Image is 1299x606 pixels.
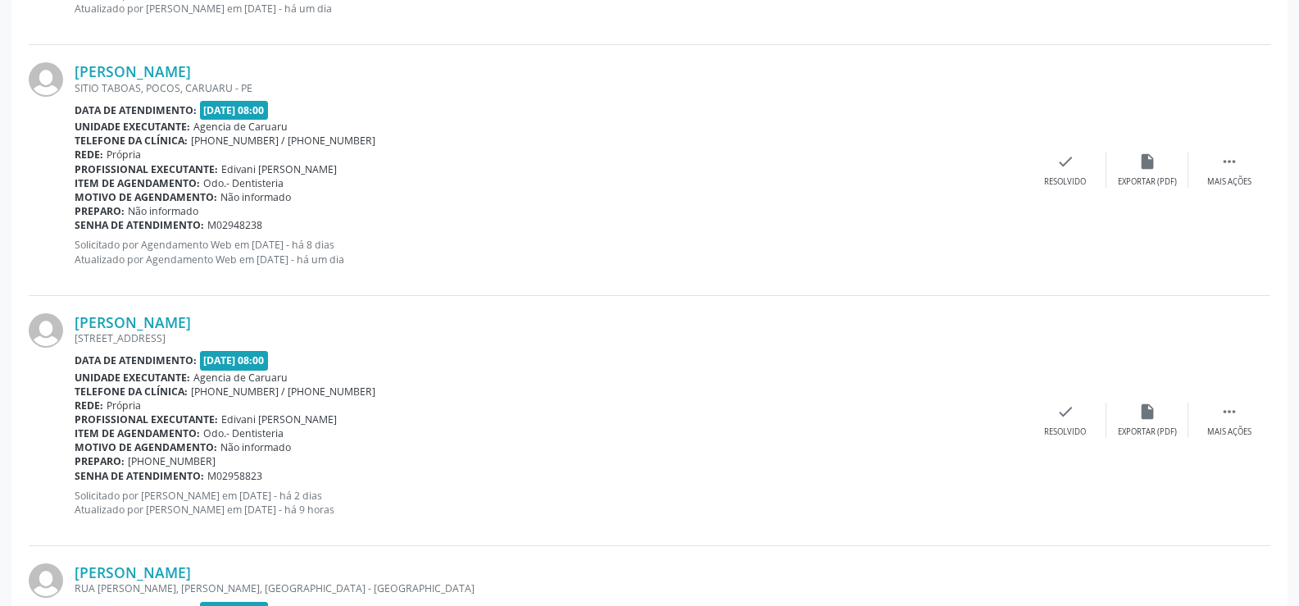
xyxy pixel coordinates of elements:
b: Rede: [75,148,103,162]
span: Agencia de Caruaru [193,120,288,134]
a: [PERSON_NAME] [75,313,191,331]
span: [DATE] 08:00 [200,351,269,370]
p: Solicitado por Agendamento Web em [DATE] - há 8 dias Atualizado por Agendamento Web em [DATE] - h... [75,238,1024,266]
b: Preparo: [75,204,125,218]
span: [DATE] 08:00 [200,101,269,120]
i: insert_drive_file [1138,403,1156,421]
div: Resolvido [1044,426,1086,438]
b: Data de atendimento: [75,353,197,367]
b: Unidade executante: [75,120,190,134]
b: Senha de atendimento: [75,469,204,483]
span: Agencia de Caruaru [193,371,288,385]
span: Edivani [PERSON_NAME] [221,162,337,176]
p: Solicitado por [PERSON_NAME] em [DATE] - há 2 dias Atualizado por [PERSON_NAME] em [DATE] - há 9 ... [75,489,1024,517]
b: Motivo de agendamento: [75,190,217,204]
b: Telefone da clínica: [75,385,188,399]
i: check [1056,403,1074,421]
span: Não informado [128,204,198,218]
span: Não informado [220,190,291,204]
span: Edivani [PERSON_NAME] [221,412,337,426]
div: Exportar (PDF) [1118,426,1177,438]
span: [PHONE_NUMBER] / [PHONE_NUMBER] [191,134,375,148]
i: insert_drive_file [1138,153,1156,171]
b: Motivo de agendamento: [75,440,217,454]
span: Própria [107,399,141,412]
div: Resolvido [1044,176,1086,188]
b: Preparo: [75,454,125,468]
span: [PHONE_NUMBER] / [PHONE_NUMBER] [191,385,375,399]
b: Telefone da clínica: [75,134,188,148]
img: img [29,62,63,97]
span: M02958823 [207,469,262,483]
b: Profissional executante: [75,412,218,426]
a: [PERSON_NAME] [75,563,191,581]
div: [STREET_ADDRESS] [75,331,1024,345]
div: Mais ações [1207,426,1251,438]
b: Item de agendamento: [75,426,200,440]
span: [PHONE_NUMBER] [128,454,216,468]
i:  [1220,403,1238,421]
div: RUA [PERSON_NAME], [PERSON_NAME], [GEOGRAPHIC_DATA] - [GEOGRAPHIC_DATA] [75,581,1024,595]
span: Odo.- Dentisteria [203,426,284,440]
b: Senha de atendimento: [75,218,204,232]
span: Não informado [220,440,291,454]
a: [PERSON_NAME] [75,62,191,80]
div: Exportar (PDF) [1118,176,1177,188]
div: SITIO TABOAS, POCOS, CARUARU - PE [75,81,1024,95]
i:  [1220,153,1238,171]
span: Odo.- Dentisteria [203,176,284,190]
span: Própria [107,148,141,162]
b: Unidade executante: [75,371,190,385]
b: Rede: [75,399,103,412]
b: Item de agendamento: [75,176,200,190]
img: img [29,313,63,348]
b: Profissional executante: [75,162,218,176]
div: Mais ações [1207,176,1251,188]
i: check [1056,153,1074,171]
b: Data de atendimento: [75,103,197,117]
span: M02948238 [207,218,262,232]
img: img [29,563,63,598]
